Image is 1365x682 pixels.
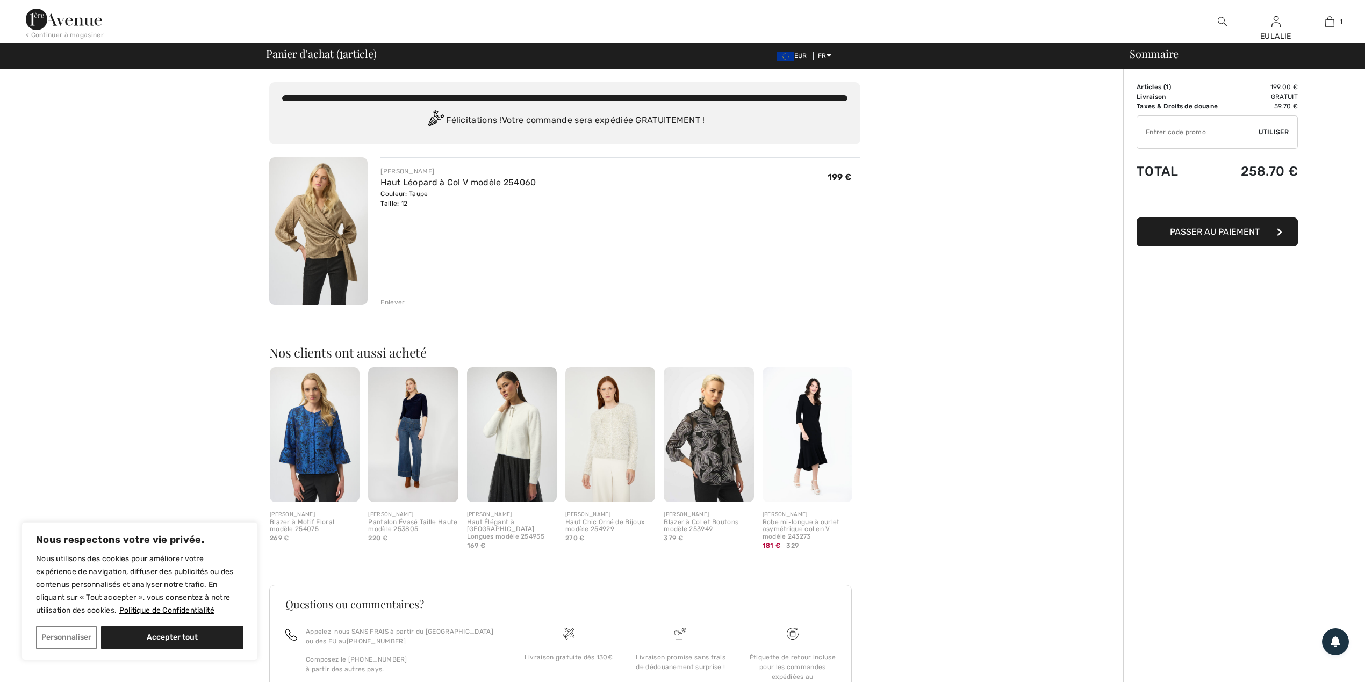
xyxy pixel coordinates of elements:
div: Couleur: Taupe Taille: 12 [380,189,536,208]
input: Code promo [1137,116,1259,148]
div: Blazer à Col et Boutons modèle 253949 [664,519,753,534]
span: 181 € [763,542,781,549]
div: [PERSON_NAME] [565,511,655,519]
div: Félicitations ! Votre commande sera expédiée GRATUITEMENT ! [282,110,847,132]
img: Congratulation2.svg [425,110,446,132]
img: call [285,629,297,641]
td: Taxes & Droits de douane [1137,101,1231,111]
span: EUR [777,52,811,60]
p: Appelez-nous SANS FRAIS à partir du [GEOGRAPHIC_DATA] ou des EU au [306,627,500,646]
img: Livraison promise sans frais de dédouanement surprise&nbsp;! [674,628,686,640]
div: [PERSON_NAME] [368,511,458,519]
span: 1 [1340,17,1342,26]
img: Robe mi-longue à ourlet asymétrique col en V modèle 243273 [763,367,852,502]
div: Livraison gratuite dès 130€ [521,652,616,662]
button: Passer au paiement [1137,217,1298,246]
button: Personnaliser [36,626,97,649]
img: Blazer à Motif Floral modèle 254075 [270,367,360,502]
h2: Nos clients ont aussi acheté [269,346,860,359]
div: [PERSON_NAME] [467,511,557,519]
span: 169 € [467,542,486,549]
p: Nous respectons votre vie privée. [36,533,243,546]
span: 269 € [270,534,289,542]
a: Se connecter [1271,16,1281,26]
a: 1 [1303,15,1356,28]
td: Livraison [1137,92,1231,101]
a: Politique de Confidentialité [119,605,215,615]
td: Articles ( ) [1137,82,1231,92]
div: Nous respectons votre vie privée. [21,522,258,661]
td: 258.70 € [1231,153,1298,190]
img: Haut Chic Orné de Bijoux modèle 254929 [565,367,655,502]
span: 379 € [664,534,683,542]
iframe: Ouvre un widget dans lequel vous pouvez trouver plus d’informations [1297,650,1354,677]
span: 270 € [565,534,585,542]
img: recherche [1218,15,1227,28]
p: Composez le [PHONE_NUMBER] à partir des autres pays. [306,655,500,674]
button: Accepter tout [101,626,243,649]
div: Pantalon Évasé Taille Haute modèle 253805 [368,519,458,534]
span: 1 [1166,83,1169,91]
img: Blazer à Col et Boutons modèle 253949 [664,367,753,502]
div: [PERSON_NAME] [380,166,536,176]
img: Livraison gratuite dès 130&#8364; [787,628,799,640]
div: [PERSON_NAME] [664,511,753,519]
td: 59.70 € [1231,101,1298,111]
img: Haut Élégant à Manches Longues modèle 254955 [467,367,557,502]
span: 220 € [368,534,387,542]
span: 329 [786,541,799,550]
img: Livraison gratuite dès 130&#8364; [563,628,574,640]
div: Sommaire [1117,48,1359,59]
img: 1ère Avenue [26,9,102,30]
div: Enlever [380,298,405,307]
div: Blazer à Motif Floral modèle 254075 [270,519,360,534]
div: Robe mi-longue à ourlet asymétrique col en V modèle 243273 [763,519,852,541]
span: FR [818,52,831,60]
span: Passer au paiement [1170,227,1260,237]
td: Total [1137,153,1231,190]
a: [PHONE_NUMBER] [347,637,406,645]
h3: Questions ou commentaires? [285,599,836,610]
td: 199.00 € [1231,82,1298,92]
iframe: PayPal [1137,190,1298,214]
span: 1 [339,46,343,60]
span: 199 € [828,172,852,182]
div: < Continuer à magasiner [26,30,104,40]
div: Livraison promise sans frais de dédouanement surprise ! [633,652,728,672]
p: Nous utilisons des cookies pour améliorer votre expérience de navigation, diffuser des publicités... [36,553,243,617]
img: Euro [777,52,794,61]
span: Utiliser [1259,127,1289,137]
div: EULALIE [1249,31,1302,42]
img: Pantalon Évasé Taille Haute modèle 253805 [368,367,458,502]
span: Panier d'achat ( article) [266,48,377,59]
div: Haut Élégant à [GEOGRAPHIC_DATA] Longues modèle 254955 [467,519,557,541]
img: Haut Léopard à Col V modèle 254060 [269,157,368,305]
div: [PERSON_NAME] [270,511,360,519]
td: Gratuit [1231,92,1298,101]
div: [PERSON_NAME] [763,511,852,519]
img: Mes infos [1271,15,1281,28]
img: Mon panier [1325,15,1334,28]
a: Haut Léopard à Col V modèle 254060 [380,177,536,187]
div: Haut Chic Orné de Bijoux modèle 254929 [565,519,655,534]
